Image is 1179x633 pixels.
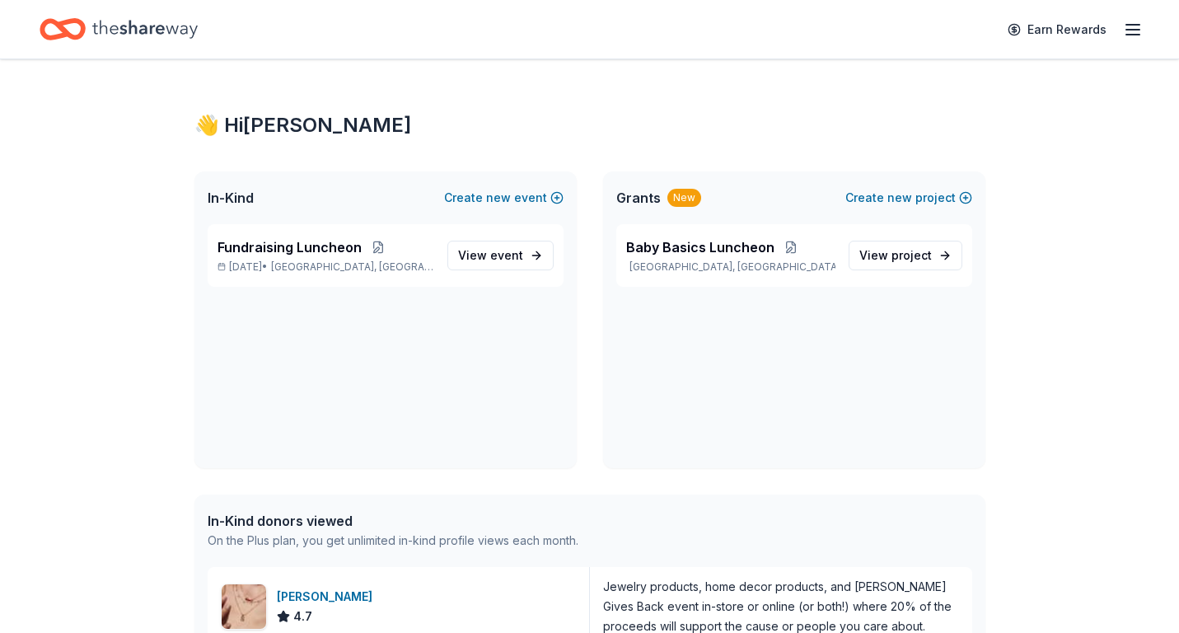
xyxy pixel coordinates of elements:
[616,188,661,208] span: Grants
[458,246,523,265] span: View
[845,188,972,208] button: Createnewproject
[447,241,554,270] a: View event
[277,587,379,607] div: [PERSON_NAME]
[293,607,312,626] span: 4.7
[667,189,701,207] div: New
[887,188,912,208] span: new
[271,260,433,274] span: [GEOGRAPHIC_DATA], [GEOGRAPHIC_DATA]
[891,248,932,262] span: project
[859,246,932,265] span: View
[40,10,198,49] a: Home
[444,188,564,208] button: Createnewevent
[849,241,962,270] a: View project
[486,188,511,208] span: new
[222,584,266,629] img: Image for Kendra Scott
[998,15,1116,45] a: Earn Rewards
[208,531,578,551] div: On the Plus plan, you get unlimited in-kind profile views each month.
[490,248,523,262] span: event
[208,188,254,208] span: In-Kind
[218,260,434,274] p: [DATE] •
[626,237,774,257] span: Baby Basics Luncheon
[208,511,578,531] div: In-Kind donors viewed
[194,112,985,138] div: 👋 Hi [PERSON_NAME]
[218,237,362,257] span: Fundraising Luncheon
[626,260,835,274] p: [GEOGRAPHIC_DATA], [GEOGRAPHIC_DATA]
